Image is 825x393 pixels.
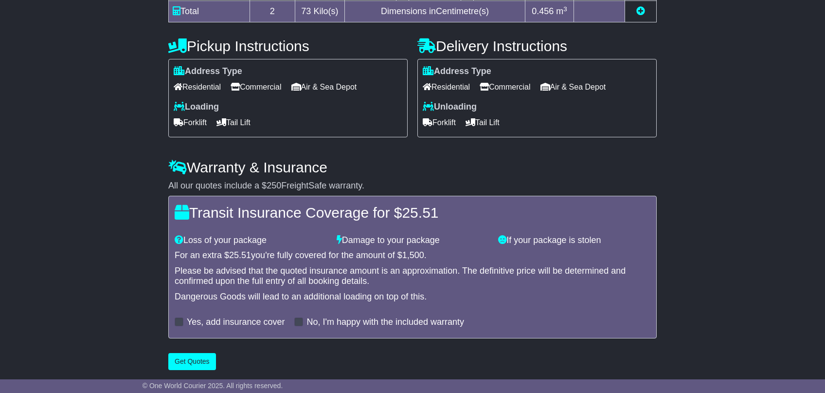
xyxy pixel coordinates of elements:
span: Commercial [480,79,530,94]
div: If your package is stolen [493,235,655,246]
span: Tail Lift [216,115,251,130]
span: 250 [267,181,281,190]
span: Residential [423,79,470,94]
h4: Delivery Instructions [417,38,657,54]
span: 25.51 [229,250,251,260]
span: © One World Courier 2025. All rights reserved. [143,382,283,390]
label: Address Type [423,66,491,77]
div: Loss of your package [170,235,332,246]
label: Yes, add insurance cover [187,317,285,328]
span: 25.51 [402,205,438,221]
span: 1,500 [402,250,424,260]
td: Dimensions in Centimetre(s) [345,1,525,22]
a: Add new item [636,6,645,16]
td: Kilo(s) [295,1,345,22]
span: Air & Sea Depot [291,79,357,94]
div: For an extra $ you're fully covered for the amount of $ . [175,250,650,261]
span: 73 [301,6,311,16]
div: Damage to your package [332,235,494,246]
td: 2 [250,1,295,22]
span: Forklift [423,115,456,130]
h4: Pickup Instructions [168,38,408,54]
button: Get Quotes [168,353,216,370]
h4: Warranty & Insurance [168,159,657,175]
span: Forklift [174,115,207,130]
sup: 3 [563,5,567,13]
label: Loading [174,102,219,112]
span: Tail Lift [466,115,500,130]
span: 0.456 [532,6,554,16]
div: Dangerous Goods will lead to an additional loading on top of this. [175,292,650,302]
span: Residential [174,79,221,94]
div: Please be advised that the quoted insurance amount is an approximation. The definitive price will... [175,266,650,287]
div: All our quotes include a $ FreightSafe warranty. [168,181,657,191]
span: Commercial [231,79,281,94]
span: m [556,6,567,16]
label: Unloading [423,102,477,112]
label: No, I'm happy with the included warranty [306,317,464,328]
td: Total [169,1,250,22]
label: Address Type [174,66,242,77]
span: Air & Sea Depot [540,79,606,94]
h4: Transit Insurance Coverage for $ [175,205,650,221]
